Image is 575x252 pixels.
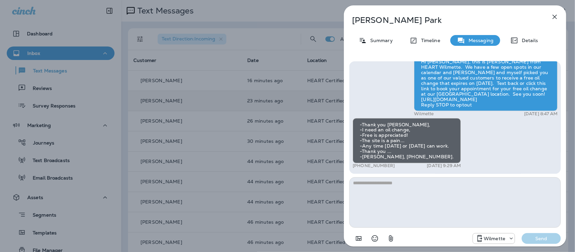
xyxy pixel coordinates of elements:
button: Add in a premade template [352,232,365,245]
div: +1 (847) 865-9557 [473,234,515,243]
p: Wilmette [414,111,434,117]
p: [PHONE_NUMBER] [353,163,395,169]
div: -Thank you [PERSON_NAME], -I need an oil change, -Free is appreciated! -The site is a pain... -An... [353,118,461,163]
p: Timeline [418,38,440,43]
p: Details [518,38,538,43]
button: Select an emoji [368,232,382,245]
p: Messaging [465,38,493,43]
p: Wilmette [484,236,505,241]
div: Hi [PERSON_NAME], this is [PERSON_NAME] from HEART Wilmette. We have a few open spots in our cale... [414,55,557,111]
p: [DATE] 9:29 AM [427,163,461,169]
p: [DATE] 8:47 AM [524,111,557,117]
p: [PERSON_NAME] Park [352,15,536,25]
p: Summary [367,38,393,43]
